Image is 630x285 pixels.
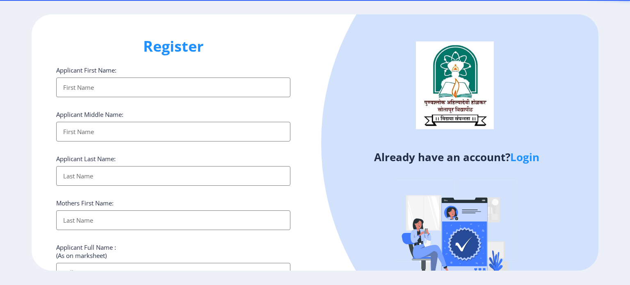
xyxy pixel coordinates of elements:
input: Last Name [56,210,290,230]
label: Mothers First Name: [56,199,114,207]
img: logo [416,41,494,129]
label: Applicant First Name: [56,66,116,74]
input: First Name [56,122,290,141]
input: Full Name [56,263,290,283]
h4: Already have an account? [321,150,592,164]
label: Applicant Last Name: [56,155,116,163]
h1: Register [56,36,290,56]
input: First Name [56,78,290,97]
label: Applicant Full Name : (As on marksheet) [56,243,116,260]
label: Applicant Middle Name: [56,110,123,119]
input: Last Name [56,166,290,186]
a: Login [510,150,539,164]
